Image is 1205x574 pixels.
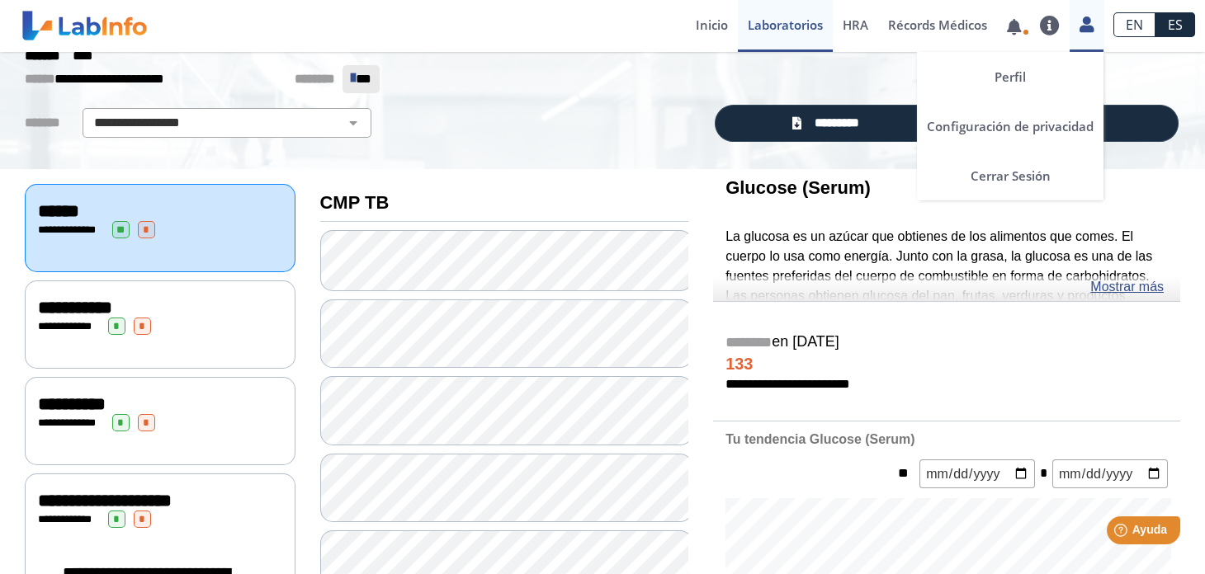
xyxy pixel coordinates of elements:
a: Perfil [917,52,1103,101]
p: La glucosa es un azúcar que obtienes de los alimentos que comes. El cuerpo lo usa como energía. J... [725,227,1168,365]
input: mm/dd/yyyy [1052,459,1168,488]
iframe: Help widget launcher [1058,510,1187,556]
span: HRA [843,16,868,33]
a: Configuración de privacidad [917,101,1103,151]
input: mm/dd/yyyy [919,459,1035,488]
b: Tu tendencia Glucose (Serum) [725,432,914,446]
b: Glucose (Serum) [725,177,871,198]
a: Cerrar Sesión [917,151,1103,200]
b: CMP TB [320,192,390,213]
a: EN [1113,12,1155,37]
a: ES [1155,12,1195,37]
a: Mostrar más [1090,277,1164,297]
h4: 133 [725,355,1168,374]
h5: en [DATE] [725,333,1168,352]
